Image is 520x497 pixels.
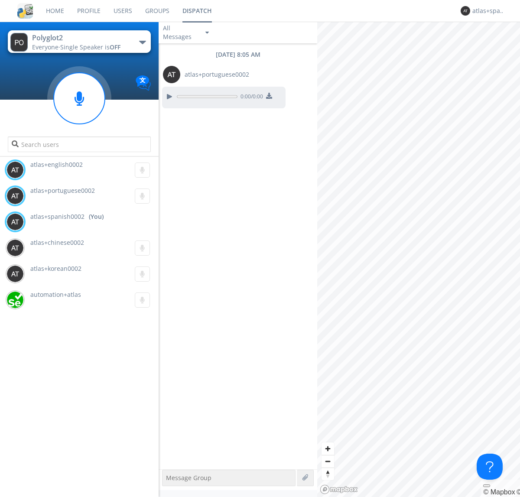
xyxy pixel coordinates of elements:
[159,50,317,59] div: [DATE] 8:05 AM
[89,212,104,221] div: (You)
[6,239,24,257] img: 373638.png
[461,6,470,16] img: 373638.png
[320,484,358,494] a: Mapbox logo
[136,75,151,91] img: Translation enabled
[110,43,120,51] span: OFF
[322,468,334,480] button: Reset bearing to north
[163,24,198,41] div: All Messages
[205,32,209,34] img: caret-down-sm.svg
[322,455,334,468] button: Zoom out
[477,454,503,480] iframe: Toggle Customer Support
[30,160,83,169] span: atlas+english0002
[17,3,33,19] img: cddb5a64eb264b2086981ab96f4c1ba7
[32,33,130,43] div: Polyglot2
[32,43,130,52] div: Everyone ·
[6,291,24,309] img: d2d01cd9b4174d08988066c6d424eccd
[30,238,84,247] span: atlas+chinese0002
[483,484,490,487] button: Toggle attribution
[30,212,84,221] span: atlas+spanish0002
[266,93,272,99] img: download media button
[30,264,81,273] span: atlas+korean0002
[60,43,120,51] span: Single Speaker is
[322,442,334,455] button: Zoom in
[8,30,150,53] button: Polyglot2Everyone·Single Speaker isOFF
[6,213,24,231] img: 373638.png
[8,136,150,152] input: Search users
[30,186,95,195] span: atlas+portuguese0002
[483,488,515,496] a: Mapbox
[237,93,263,102] span: 0:00 / 0:00
[30,290,81,299] span: automation+atlas
[10,33,28,52] img: 373638.png
[472,6,505,15] div: atlas+spanish0002
[163,66,180,83] img: 373638.png
[6,161,24,179] img: 373638.png
[6,187,24,205] img: 373638.png
[6,265,24,283] img: 373638.png
[185,70,249,79] span: atlas+portuguese0002
[322,468,334,480] span: Reset bearing to north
